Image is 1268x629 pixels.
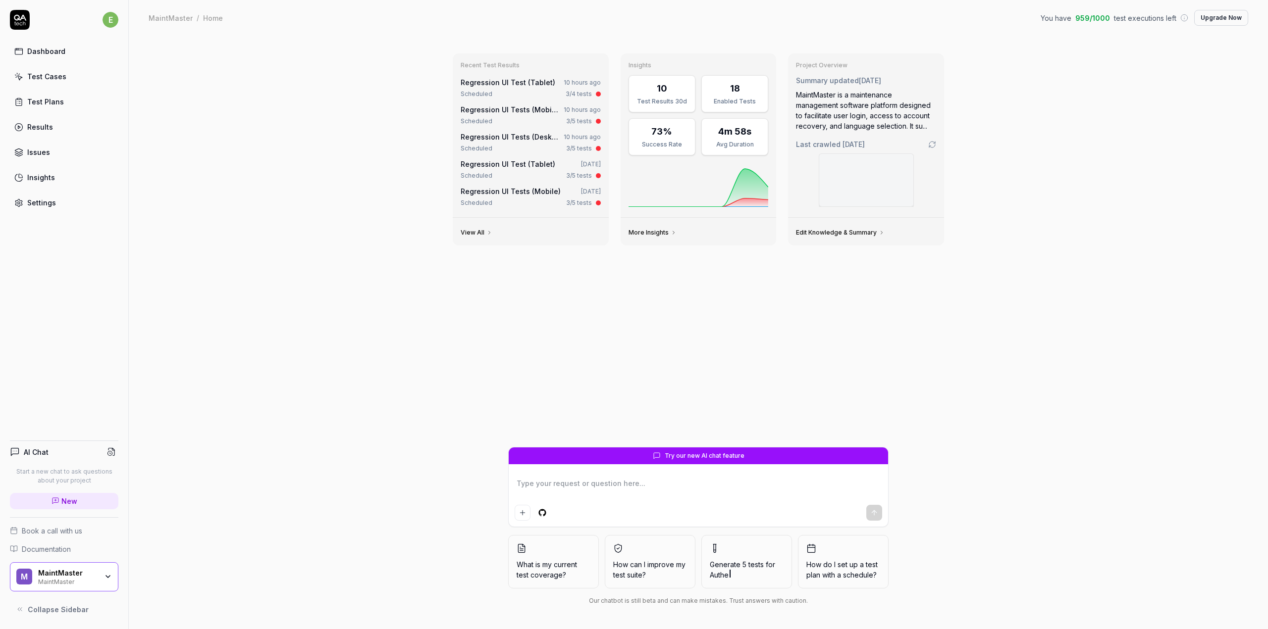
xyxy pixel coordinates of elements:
div: Test Results 30d [635,97,689,106]
div: Settings [27,197,56,208]
a: Test Cases [10,67,118,86]
a: Issues [10,143,118,162]
a: Edit Knowledge & Summary [796,229,885,237]
time: [DATE] [843,140,865,148]
h3: Recent Test Results [461,61,601,69]
div: / [197,13,199,23]
h4: AI Chat [24,447,49,457]
a: Regression UI Tests (Mobile)[DATE]Scheduled3/5 tests [459,184,603,209]
button: Add attachment [515,505,530,521]
span: Summary updated [796,76,859,85]
time: [DATE] [859,76,881,85]
a: Results [10,117,118,137]
div: MaintMaster [38,569,98,578]
a: Documentation [10,544,118,554]
button: What is my current test coverage? [508,535,599,588]
div: MaintMaster is a maintenance management software platform designed to facilitate user login, acce... [796,90,936,131]
p: Start a new chat to ask questions about your project [10,467,118,485]
div: 3/4 tests [566,90,592,98]
span: New [61,496,77,506]
time: [DATE] [581,160,601,168]
a: Regression UI Tests (Mobile) [461,187,561,195]
div: Test Plans [27,97,64,107]
div: Scheduled [461,198,492,207]
a: Regression UI Tests (Desktop) [461,133,566,141]
div: Enabled Tests [708,97,762,106]
div: Our chatbot is still beta and can make mistakes. Trust answers with caution. [508,596,889,605]
div: Success Rate [635,140,689,149]
h3: Project Overview [796,61,936,69]
a: Book a call with us [10,526,118,536]
span: Try our new AI chat feature [665,451,744,460]
a: Regression UI Test (Tablet) [461,78,555,87]
span: M [16,569,32,584]
a: View All [461,229,492,237]
div: Home [203,13,223,23]
a: New [10,493,118,509]
span: Collapse Sidebar [28,604,89,615]
span: 959 / 1000 [1075,13,1110,23]
div: 10 [657,82,667,95]
div: 18 [730,82,740,95]
span: You have [1041,13,1071,23]
span: What is my current test coverage? [517,559,590,580]
span: How can I improve my test suite? [613,559,687,580]
div: Test Cases [27,71,66,82]
div: Scheduled [461,90,492,98]
h3: Insights [629,61,769,69]
div: 3/5 tests [566,144,592,153]
div: 3/5 tests [566,171,592,180]
span: Last crawled [796,139,865,149]
a: Test Plans [10,92,118,111]
div: MaintMaster [149,13,193,23]
button: MMaintMasterMaintMaster [10,562,118,592]
a: Insights [10,168,118,187]
div: 3/5 tests [566,117,592,126]
button: Collapse Sidebar [10,599,118,619]
a: Regression UI Tests (Mobile) [461,105,561,114]
button: How can I improve my test suite? [605,535,695,588]
span: Book a call with us [22,526,82,536]
div: 73% [651,125,672,138]
div: Results [27,122,53,132]
a: Regression UI Tests (Mobile)10 hours agoScheduled3/5 tests [459,102,603,128]
button: How do I set up a test plan with a schedule? [798,535,889,588]
span: How do I set up a test plan with a schedule? [806,559,880,580]
img: Screenshot [819,154,913,206]
a: Regression UI Test (Tablet)10 hours agoScheduled3/4 tests [459,75,603,100]
div: Scheduled [461,117,492,126]
span: test executions left [1114,13,1176,23]
a: Dashboard [10,42,118,61]
a: More Insights [629,229,677,237]
time: 10 hours ago [564,133,601,141]
a: Go to crawling settings [928,141,936,148]
div: Avg Duration [708,140,762,149]
a: Regression UI Test (Tablet)[DATE]Scheduled3/5 tests [459,157,603,182]
div: 4m 58s [718,125,751,138]
button: Generate 5 tests forAuthe [701,535,792,588]
div: Scheduled [461,171,492,180]
a: Settings [10,193,118,212]
div: Scheduled [461,144,492,153]
span: Authe [710,571,729,579]
a: Regression UI Test (Tablet) [461,160,555,168]
a: Regression UI Tests (Desktop)10 hours agoScheduled3/5 tests [459,130,603,155]
span: e [103,12,118,28]
div: Dashboard [27,46,65,56]
div: MaintMaster [38,577,98,585]
time: 10 hours ago [564,79,601,86]
div: Issues [27,147,50,157]
span: Documentation [22,544,71,554]
div: Insights [27,172,55,183]
button: Upgrade Now [1194,10,1248,26]
span: Generate 5 tests for [710,559,784,580]
time: 10 hours ago [564,106,601,113]
div: 3/5 tests [566,198,592,207]
button: e [103,10,118,30]
time: [DATE] [581,188,601,195]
